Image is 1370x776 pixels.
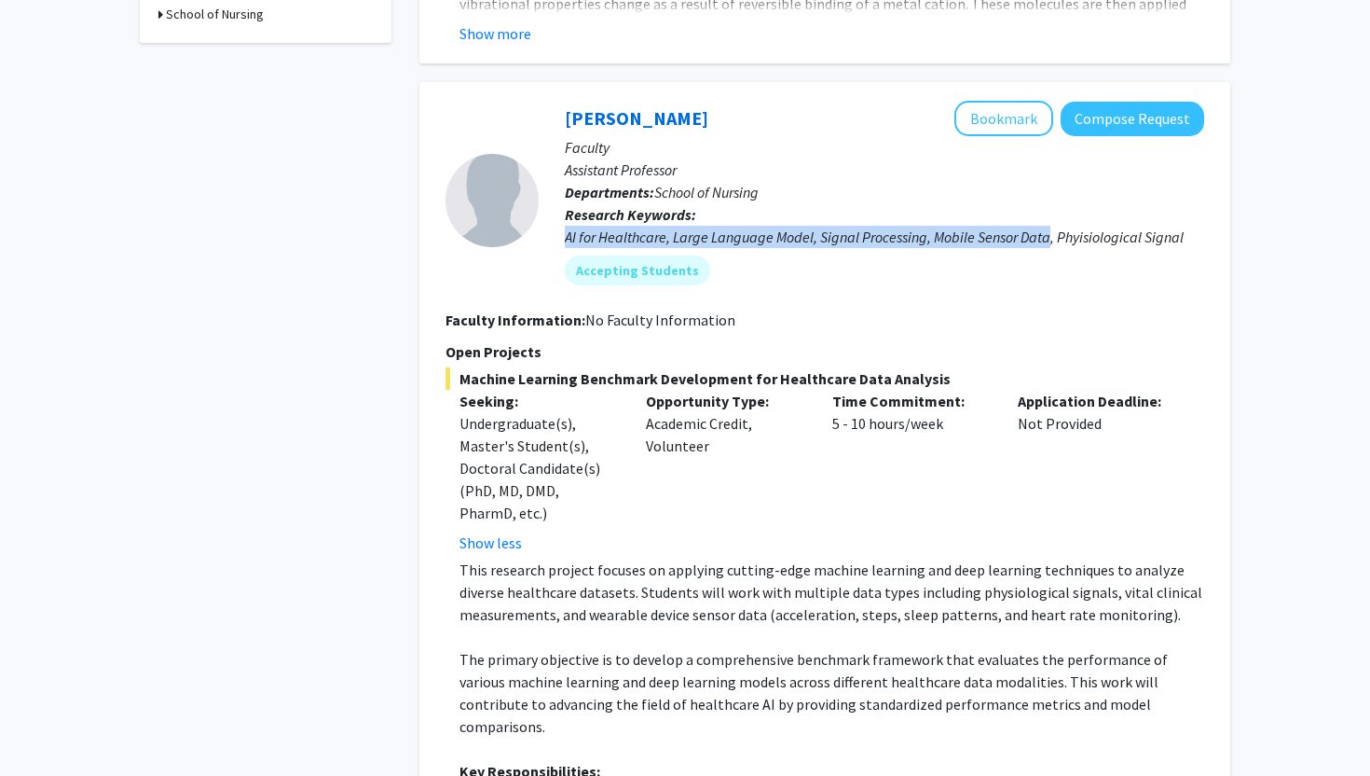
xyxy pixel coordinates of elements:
[1004,390,1190,554] div: Not Provided
[654,183,759,201] span: School of Nursing
[1018,390,1176,412] p: Application Deadline:
[445,311,585,329] b: Faculty Information:
[1061,102,1204,136] button: Compose Request to Runze Yan
[459,532,522,554] button: Show less
[565,256,710,285] mat-chip: Accepting Students
[565,183,654,201] b: Departments:
[832,390,991,412] p: Time Commitment:
[646,390,804,412] p: Opportunity Type:
[632,390,818,554] div: Academic Credit, Volunteer
[459,390,618,412] p: Seeking:
[166,5,264,24] h3: School of Nursing
[459,648,1204,738] p: The primary objective is to develop a comprehensive benchmark framework that evaluates the perfor...
[14,692,79,762] iframe: Chat
[565,205,696,224] b: Research Keywords:
[445,367,1204,390] span: Machine Learning Benchmark Development for Healthcare Data Analysis
[954,101,1053,136] button: Add Runze Yan to Bookmarks
[459,22,531,45] button: Show more
[459,412,618,524] div: Undergraduate(s), Master's Student(s), Doctoral Candidate(s) (PhD, MD, DMD, PharmD, etc.)
[565,106,708,130] a: [PERSON_NAME]
[585,311,735,329] span: No Faculty Information
[818,390,1005,554] div: 5 - 10 hours/week
[565,159,1204,181] p: Assistant Professor
[565,226,1204,248] div: AI for Healthcare, Large Language Model, Signal Processing, Mobile Sensor Data, Phyisiological Si...
[445,340,1204,363] p: Open Projects
[459,559,1204,626] p: This research project focuses on applying cutting-edge machine learning and deep learning techniq...
[565,136,1204,159] p: Faculty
